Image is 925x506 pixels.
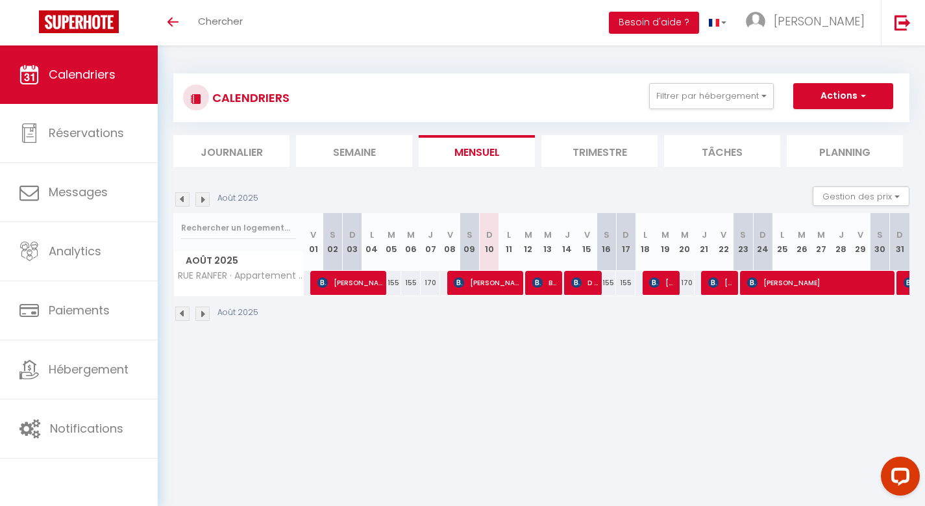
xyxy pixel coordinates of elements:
abbr: L [507,229,511,241]
th: 23 [734,213,753,271]
th: 19 [655,213,674,271]
abbr: V [584,229,590,241]
abbr: M [524,229,532,241]
th: 11 [499,213,519,271]
span: [PERSON_NAME] [747,270,894,295]
abbr: S [604,229,610,241]
button: Filtrer par hébergement [649,83,774,109]
th: 12 [519,213,538,271]
abbr: L [780,229,784,241]
iframe: LiveChat chat widget [870,451,925,506]
abbr: M [407,229,415,241]
th: 03 [343,213,362,271]
div: 170 [675,271,695,295]
abbr: M [544,229,552,241]
span: Bas van [GEOGRAPHIC_DATA] [532,270,559,295]
abbr: S [877,229,883,241]
p: Août 2025 [217,307,258,319]
div: 170 [421,271,440,295]
abbr: M [817,229,825,241]
p: Août 2025 [217,192,258,205]
th: 04 [362,213,382,271]
abbr: D [896,229,903,241]
div: 155 [382,271,401,295]
span: Notifications [50,420,123,436]
th: 30 [870,213,890,271]
th: 13 [538,213,558,271]
th: 02 [323,213,343,271]
th: 28 [831,213,850,271]
abbr: S [740,229,746,241]
span: Chercher [198,14,243,28]
abbr: D [623,229,629,241]
li: Semaine [296,135,412,167]
li: Trimestre [541,135,658,167]
th: 20 [675,213,695,271]
th: 31 [890,213,909,271]
img: Super Booking [39,10,119,33]
th: 06 [401,213,421,271]
span: [PERSON_NAME] [708,270,735,295]
li: Tâches [664,135,780,167]
th: 24 [753,213,772,271]
th: 14 [558,213,577,271]
abbr: V [310,229,316,241]
span: Calendriers [49,66,116,82]
th: 05 [382,213,401,271]
div: 155 [597,271,616,295]
abbr: M [661,229,669,241]
abbr: V [721,229,726,241]
th: 07 [421,213,440,271]
span: Analytics [49,243,101,259]
li: Mensuel [419,135,535,167]
th: 16 [597,213,616,271]
li: Journalier [173,135,290,167]
span: [PERSON_NAME] [649,270,676,295]
th: 29 [851,213,870,271]
abbr: S [330,229,336,241]
abbr: D [486,229,493,241]
span: Paiements [49,302,110,318]
button: Actions [793,83,893,109]
th: 15 [577,213,597,271]
abbr: M [798,229,806,241]
span: Août 2025 [174,251,303,270]
li: Planning [787,135,903,167]
span: Hébergement [49,361,129,377]
abbr: L [643,229,647,241]
th: 25 [772,213,792,271]
abbr: J [839,229,844,241]
button: Gestion des prix [813,186,909,206]
div: 155 [401,271,421,295]
th: 26 [792,213,811,271]
span: [PERSON_NAME] [774,13,865,29]
img: ... [746,12,765,31]
abbr: M [681,229,689,241]
input: Rechercher un logement... [181,216,296,240]
th: 08 [440,213,460,271]
th: 18 [635,213,655,271]
th: 22 [714,213,734,271]
span: D Brugman [571,270,598,295]
span: RUE RANFER · Appartement [GEOGRAPHIC_DATA] 4 Adultes 1 Bébé [176,271,306,281]
th: 21 [695,213,714,271]
div: 155 [616,271,635,295]
button: Besoin d'aide ? [609,12,699,34]
th: 27 [811,213,831,271]
span: Messages [49,184,108,200]
abbr: J [428,229,433,241]
abbr: D [349,229,356,241]
span: [PERSON_NAME] [317,270,384,295]
abbr: J [565,229,570,241]
h3: CALENDRIERS [209,83,290,112]
span: Réservations [49,125,124,141]
th: 17 [616,213,635,271]
th: 09 [460,213,479,271]
th: 10 [479,213,499,271]
abbr: L [370,229,374,241]
abbr: V [857,229,863,241]
span: [PERSON_NAME] [454,270,521,295]
abbr: D [759,229,766,241]
abbr: M [388,229,395,241]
